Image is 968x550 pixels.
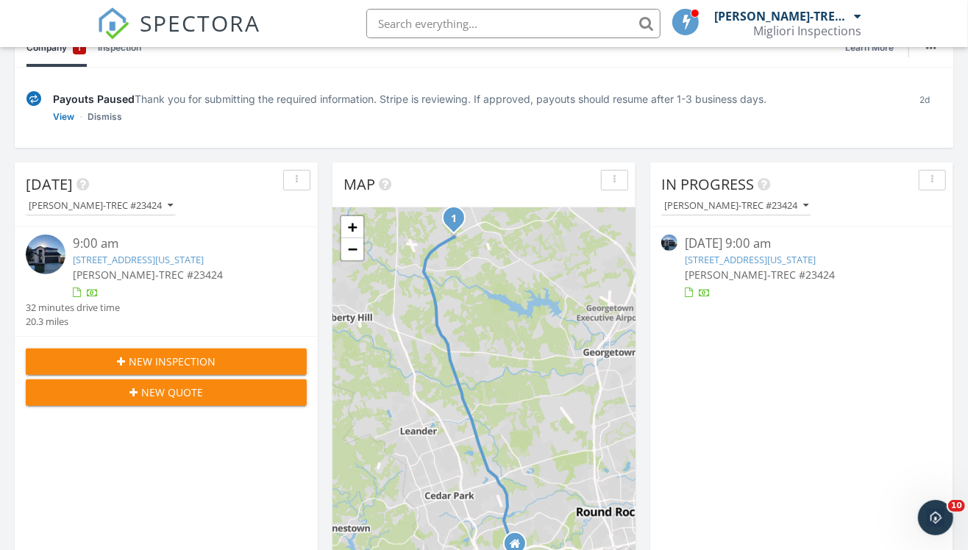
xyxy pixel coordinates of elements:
span: [PERSON_NAME]-TREC #23424 [73,268,223,282]
div: [PERSON_NAME]-TREC #23424 [714,9,850,24]
div: [PERSON_NAME]-TREC #23424 [664,201,808,211]
iframe: Intercom live chat [918,500,953,535]
span: 1 [78,40,82,55]
span: 10 [948,500,965,512]
span: Map [344,174,375,194]
a: [STREET_ADDRESS][US_STATE] [73,253,204,266]
span: In Progress [661,174,754,194]
div: Thank you for submitting the required information. Stripe is reviewing. If approved, payouts shou... [53,91,897,107]
a: [STREET_ADDRESS][US_STATE] [685,253,816,266]
a: Learn More [845,40,903,55]
img: 9452081%2Fcover_photos%2F0m33FzXXU6s0at22lvCE%2Fsmall.9452081-1758980706046 [661,235,677,251]
span: New Quote [141,385,203,400]
div: 2d [908,91,942,124]
div: [DATE] 9:00 am [685,235,919,253]
a: Zoom in [341,216,363,238]
span: New Inspection [129,354,216,369]
div: Migliori Inspections [753,24,861,38]
div: 32 minutes drive time [26,301,120,315]
img: The Best Home Inspection Software - Spectora [97,7,129,40]
img: 9452081%2Fcover_photos%2F0m33FzXXU6s0at22lvCE%2Fsmall.9452081-1758980706046 [26,235,65,274]
span: [DATE] [26,174,73,194]
a: 9:00 am [STREET_ADDRESS][US_STATE] [PERSON_NAME]-TREC #23424 32 minutes drive time 20.3 miles [26,235,307,329]
button: [PERSON_NAME]-TREC #23424 [661,196,811,216]
img: under-review-2fe708636b114a7f4b8d.svg [26,91,41,107]
a: Dismiss [88,110,122,124]
div: 20.3 miles [26,315,120,329]
input: Search everything... [366,9,661,38]
img: ellipsis-632cfdd7c38ec3a7d453.svg [926,46,936,49]
a: Zoom out [341,238,363,260]
a: [DATE] 9:00 am [STREET_ADDRESS][US_STATE] [PERSON_NAME]-TREC #23424 [661,235,942,300]
a: Company [26,29,86,67]
a: View [53,110,74,124]
span: Payouts Paused [53,93,135,105]
div: 9:00 am [73,235,284,253]
a: SPECTORA [97,20,260,51]
span: [PERSON_NAME]-TREC #23424 [685,268,835,282]
button: [PERSON_NAME]-TREC #23424 [26,196,176,216]
button: New Inspection [26,349,307,375]
i: 1 [451,214,457,224]
span: SPECTORA [140,7,260,38]
button: New Quote [26,379,307,406]
div: [PERSON_NAME]-TREC #23424 [29,201,173,211]
div: 618 watershield cove, Georgetown , Texas 78633 [454,218,463,226]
